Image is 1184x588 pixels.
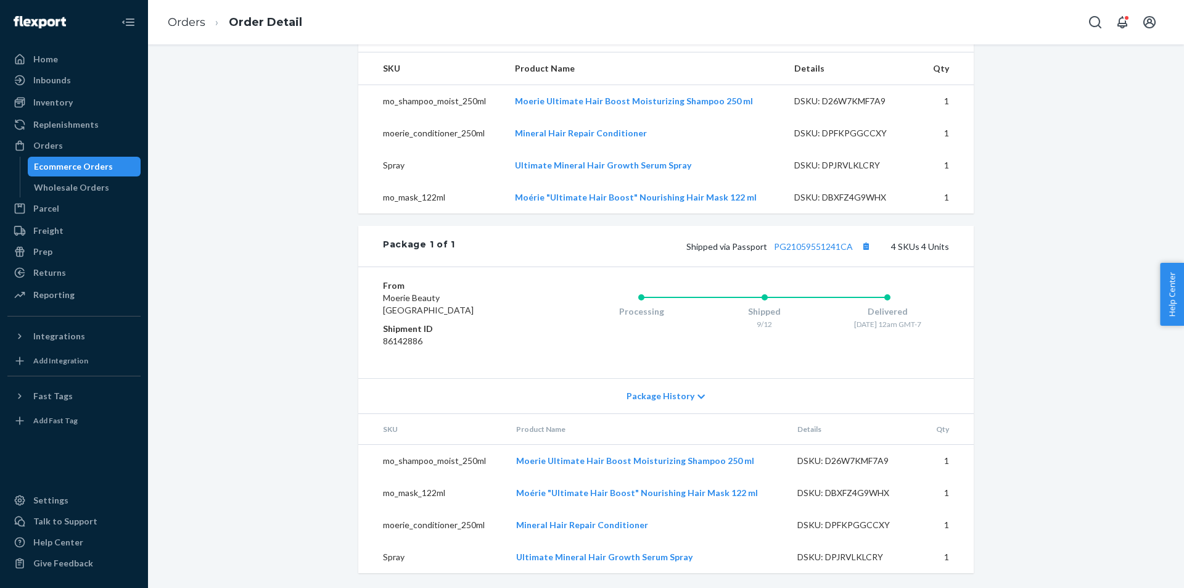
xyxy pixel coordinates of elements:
th: SKU [358,414,506,445]
div: Inbounds [33,74,71,86]
a: Ultimate Mineral Hair Growth Serum Spray [515,160,691,170]
a: Mineral Hair Repair Conditioner [516,520,648,530]
button: Copy tracking number [858,238,874,254]
div: Returns [33,267,66,279]
div: Help Center [33,536,83,549]
a: Moérie "Ultimate Hair Boost" Nourishing Hair Mask 122 ml [516,487,758,498]
a: Wholesale Orders [28,178,141,197]
button: Integrations [7,326,141,346]
div: 9/12 [703,319,826,329]
a: Ultimate Mineral Hair Growth Serum Spray [516,552,693,562]
a: Settings [7,491,141,510]
button: Help Center [1160,263,1184,326]
td: 1 [919,117,974,149]
div: Ecommerce Orders [34,160,113,173]
th: Qty [923,414,974,445]
ol: breadcrumbs [158,4,312,41]
dd: 86142886 [383,335,530,347]
a: Add Fast Tag [7,411,141,431]
td: 1 [919,85,974,118]
button: Open Search Box [1083,10,1108,35]
div: Integrations [33,330,85,342]
td: 1 [919,149,974,181]
div: DSKU: DBXFZ4G9WHX [797,487,913,499]
div: Reporting [33,289,75,301]
div: Add Integration [33,355,88,366]
div: Add Fast Tag [33,415,78,426]
td: moerie_conditioner_250ml [358,509,506,541]
a: Help Center [7,532,141,552]
a: Inventory [7,93,141,112]
td: mo_mask_122ml [358,477,506,509]
a: Moerie Ultimate Hair Boost Moisturizing Shampoo 250 ml [515,96,753,106]
div: Give Feedback [33,557,93,569]
a: Freight [7,221,141,241]
div: Package 1 of 1 [383,238,455,254]
a: Home [7,49,141,69]
div: Parcel [33,202,59,215]
button: Close Navigation [116,10,141,35]
div: Home [33,53,58,65]
th: Product Name [506,414,787,445]
div: DSKU: DPJRVLKLCRY [794,159,910,172]
div: Processing [580,305,703,318]
a: Orders [168,15,205,29]
div: Wholesale Orders [34,181,109,194]
a: Moérie "Ultimate Hair Boost" Nourishing Hair Mask 122 ml [515,192,757,202]
div: DSKU: D26W7KMF7A9 [797,455,913,467]
span: Moerie Beauty [GEOGRAPHIC_DATA] [383,292,474,315]
div: Prep [33,246,52,258]
div: DSKU: DPFKPGGCCXY [794,127,910,139]
td: 1 [923,477,974,509]
dt: Shipment ID [383,323,530,335]
div: DSKU: D26W7KMF7A9 [794,95,910,107]
td: mo_shampoo_moist_250ml [358,85,505,118]
a: Add Integration [7,351,141,371]
td: moerie_conditioner_250ml [358,117,505,149]
a: Reporting [7,285,141,305]
div: DSKU: DPFKPGGCCXY [797,519,913,531]
div: DSKU: DBXFZ4G9WHX [794,191,910,204]
a: Moerie Ultimate Hair Boost Moisturizing Shampoo 250 ml [516,455,754,466]
div: Delivered [826,305,949,318]
th: Qty [919,52,974,85]
a: PG21059551241CA [774,241,853,252]
button: Open account menu [1137,10,1162,35]
th: Details [784,52,920,85]
img: Flexport logo [14,16,66,28]
div: Inventory [33,96,73,109]
a: Ecommerce Orders [28,157,141,176]
td: Spray [358,149,505,181]
div: [DATE] 12am GMT-7 [826,319,949,329]
td: 1 [923,445,974,478]
th: Product Name [505,52,784,85]
button: Fast Tags [7,386,141,406]
div: DSKU: DPJRVLKLCRY [797,551,913,563]
div: Freight [33,225,64,237]
td: mo_shampoo_moist_250ml [358,445,506,478]
span: Shipped via Passport [686,241,874,252]
a: Order Detail [229,15,302,29]
a: Talk to Support [7,511,141,531]
td: 1 [923,509,974,541]
td: mo_mask_122ml [358,181,505,213]
th: Details [787,414,923,445]
div: Orders [33,139,63,152]
button: Open notifications [1110,10,1135,35]
div: Replenishments [33,118,99,131]
a: Inbounds [7,70,141,90]
a: Replenishments [7,115,141,135]
a: Parcel [7,199,141,218]
td: 1 [919,181,974,213]
span: Package History [627,390,694,402]
div: Talk to Support [33,515,97,528]
a: Prep [7,242,141,262]
a: Orders [7,136,141,155]
dt: From [383,280,530,292]
div: Settings [33,494,68,507]
th: SKU [358,52,505,85]
td: Spray [358,541,506,573]
div: Fast Tags [33,390,73,402]
td: 1 [923,541,974,573]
